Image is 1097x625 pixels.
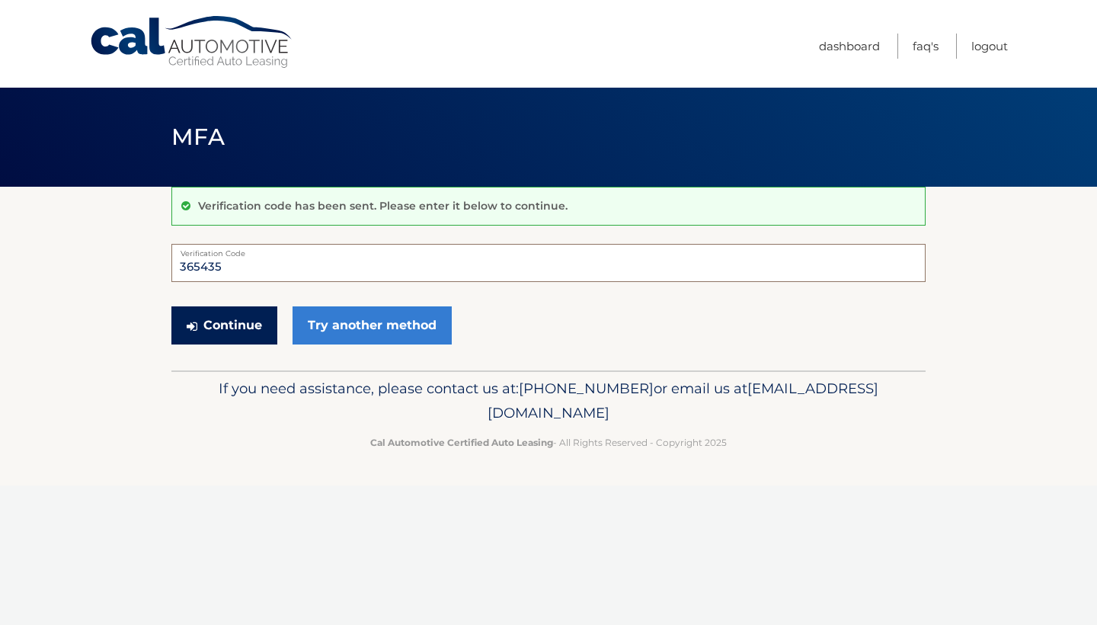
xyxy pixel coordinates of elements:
[171,244,926,282] input: Verification Code
[913,34,939,59] a: FAQ's
[370,437,553,448] strong: Cal Automotive Certified Auto Leasing
[171,123,225,151] span: MFA
[181,377,916,425] p: If you need assistance, please contact us at: or email us at
[971,34,1008,59] a: Logout
[89,15,295,69] a: Cal Automotive
[293,306,452,345] a: Try another method
[819,34,880,59] a: Dashboard
[198,199,568,213] p: Verification code has been sent. Please enter it below to continue.
[519,380,654,397] span: [PHONE_NUMBER]
[171,244,926,256] label: Verification Code
[181,434,916,450] p: - All Rights Reserved - Copyright 2025
[171,306,277,345] button: Continue
[488,380,878,421] span: [EMAIL_ADDRESS][DOMAIN_NAME]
